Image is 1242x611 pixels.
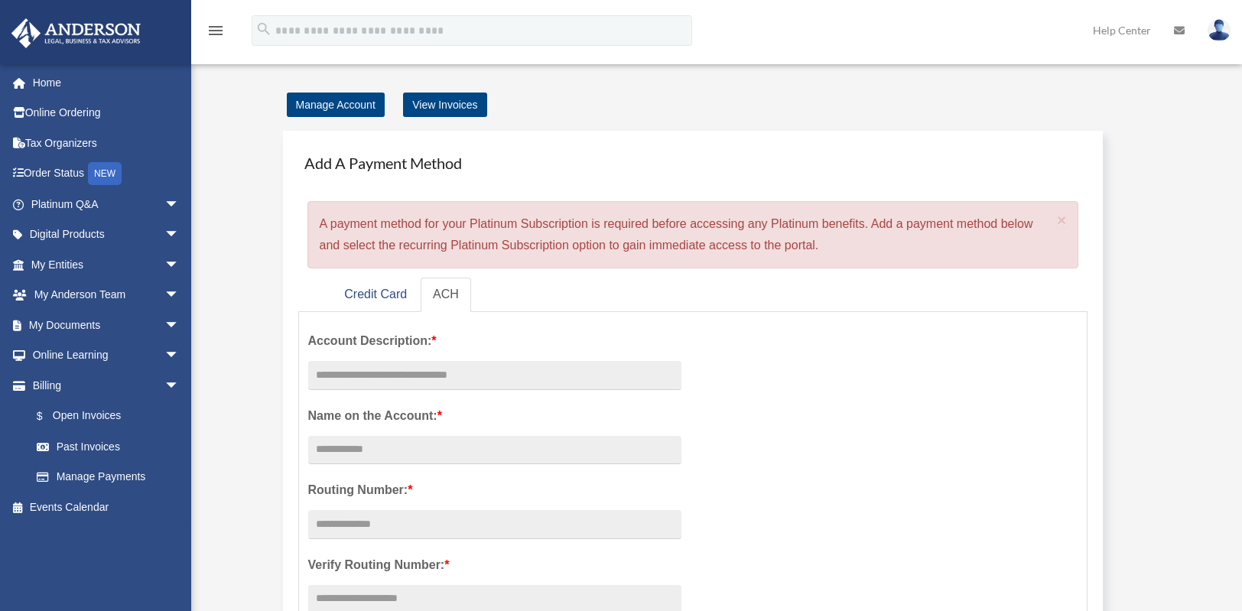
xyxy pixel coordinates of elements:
a: Home [11,67,203,98]
h4: Add A Payment Method [298,146,1088,180]
label: Account Description: [308,330,681,352]
a: Billingarrow_drop_down [11,370,203,401]
a: Tax Organizers [11,128,203,158]
span: arrow_drop_down [164,249,195,281]
a: View Invoices [403,93,486,117]
a: Platinum Q&Aarrow_drop_down [11,189,203,219]
span: arrow_drop_down [164,370,195,401]
a: ACH [421,278,471,312]
a: My Anderson Teamarrow_drop_down [11,280,203,310]
button: Close [1057,212,1067,228]
i: search [255,21,272,37]
a: My Documentsarrow_drop_down [11,310,203,340]
a: Events Calendar [11,492,203,522]
a: Manage Payments [21,462,195,492]
span: arrow_drop_down [164,189,195,220]
a: Manage Account [287,93,385,117]
span: arrow_drop_down [164,280,195,311]
span: $ [45,407,53,426]
span: × [1057,211,1067,229]
span: arrow_drop_down [164,310,195,341]
label: Verify Routing Number: [308,554,681,576]
a: Order StatusNEW [11,158,203,190]
a: $Open Invoices [21,401,203,432]
img: Anderson Advisors Platinum Portal [7,18,145,48]
label: Name on the Account: [308,405,681,427]
a: Online Learningarrow_drop_down [11,340,203,371]
img: User Pic [1208,19,1231,41]
a: My Entitiesarrow_drop_down [11,249,203,280]
a: Credit Card [332,278,419,312]
span: arrow_drop_down [164,340,195,372]
span: arrow_drop_down [164,219,195,251]
a: Online Ordering [11,98,203,128]
div: NEW [88,162,122,185]
div: A payment method for your Platinum Subscription is required before accessing any Platinum benefit... [307,201,1079,268]
label: Routing Number: [308,479,681,501]
a: menu [206,27,225,40]
a: Past Invoices [21,431,203,462]
a: Digital Productsarrow_drop_down [11,219,203,250]
i: menu [206,21,225,40]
